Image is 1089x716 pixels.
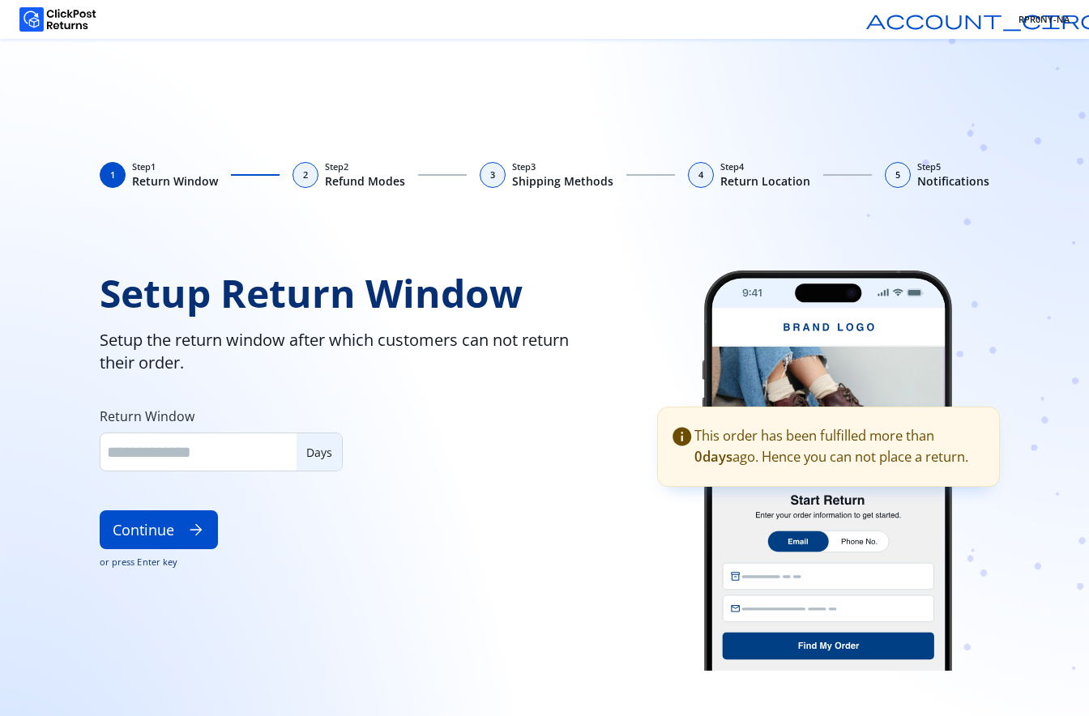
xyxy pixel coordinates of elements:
[694,425,980,468] div: This order has been fulfilled more than ago. Hence you can not place a return.
[694,447,732,466] span: 0 days
[303,168,308,181] span: 2
[100,407,343,426] label: Return Window
[325,160,405,173] span: Step 2
[132,160,218,173] span: Step 1
[512,173,614,190] span: Shipping Methods
[917,160,989,173] span: Step 5
[917,173,989,190] span: Notifications
[648,271,1008,671] img: return-window
[110,168,115,181] span: 1
[512,160,614,173] span: Step 3
[297,433,342,471] div: Days
[100,510,218,549] button: Continuearrow_forward
[100,556,606,569] span: or press Enter key
[490,168,495,181] span: 3
[132,173,218,190] span: Return Window
[100,271,606,316] span: Setup Return Window
[720,160,811,173] span: Step 4
[1019,13,1070,26] span: RPR0NY-NA
[19,7,96,32] img: Logo
[895,168,900,181] span: 5
[325,173,405,190] span: Refund Modes
[187,521,205,539] span: arrow_forward
[720,173,811,190] span: Return Location
[100,329,606,374] span: Setup the return window after which customers can not return their order.
[698,168,703,181] span: 4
